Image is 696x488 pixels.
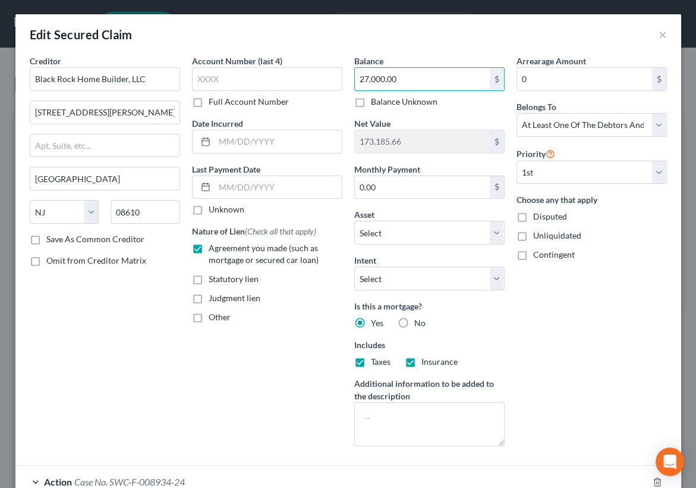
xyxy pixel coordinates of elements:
input: 0.00 [355,176,490,199]
span: Contingent [533,249,575,259]
span: Taxes [371,356,390,367]
input: Enter city... [30,167,179,190]
span: No [414,318,426,328]
label: Date Incurred [192,117,243,130]
input: MM/DD/YYYY [215,176,342,199]
span: (Check all that apply) [245,226,316,236]
input: 0.00 [355,130,490,153]
span: Agreement you made (such as mortgage or secured car loan) [209,243,319,265]
label: Additional information to be added to the description [354,377,505,402]
span: Statutory lien [209,274,259,284]
div: $ [490,176,504,199]
span: Insurance [421,356,458,367]
span: Belongs To [517,102,556,112]
label: Save As Common Creditor [46,233,144,245]
button: × [659,27,667,42]
input: Enter zip... [111,200,180,224]
label: Net Value [354,117,390,130]
label: Account Number (last 4) [192,55,282,67]
span: Omit from Creditor Matrix [46,255,146,265]
label: Monthly Payment [354,163,420,176]
label: Choose any that apply [517,193,667,206]
input: Apt, Suite, etc... [30,134,179,157]
div: Open Intercom Messenger [656,448,684,476]
label: Balance [354,55,383,67]
span: Disputed [533,211,567,221]
label: Unknown [209,204,244,215]
label: Full Account Number [209,96,289,108]
span: Unliquidated [533,230,581,240]
span: Case No. SWC-F-008934-24 [74,476,185,487]
input: Search creditor by name... [30,67,180,91]
div: $ [652,68,666,90]
label: Is this a mortgage? [354,300,505,312]
input: 0.00 [517,68,652,90]
div: Edit Secured Claim [30,26,133,43]
label: Arrearage Amount [517,55,586,67]
div: $ [490,68,504,90]
label: Nature of Lien [192,225,316,237]
span: Asset [354,209,374,220]
label: Balance Unknown [371,96,437,108]
label: Includes [354,339,505,351]
span: Judgment lien [209,293,260,303]
label: Intent [354,254,376,267]
div: $ [490,130,504,153]
input: 0.00 [355,68,490,90]
span: Creditor [30,56,61,66]
span: Other [209,312,231,322]
input: Enter address... [30,101,179,124]
label: Last Payment Date [192,163,260,176]
label: Priority [517,146,555,161]
input: XXXX [192,67,342,91]
span: Yes [371,318,383,328]
span: Action [44,476,72,487]
input: MM/DD/YYYY [215,130,342,153]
